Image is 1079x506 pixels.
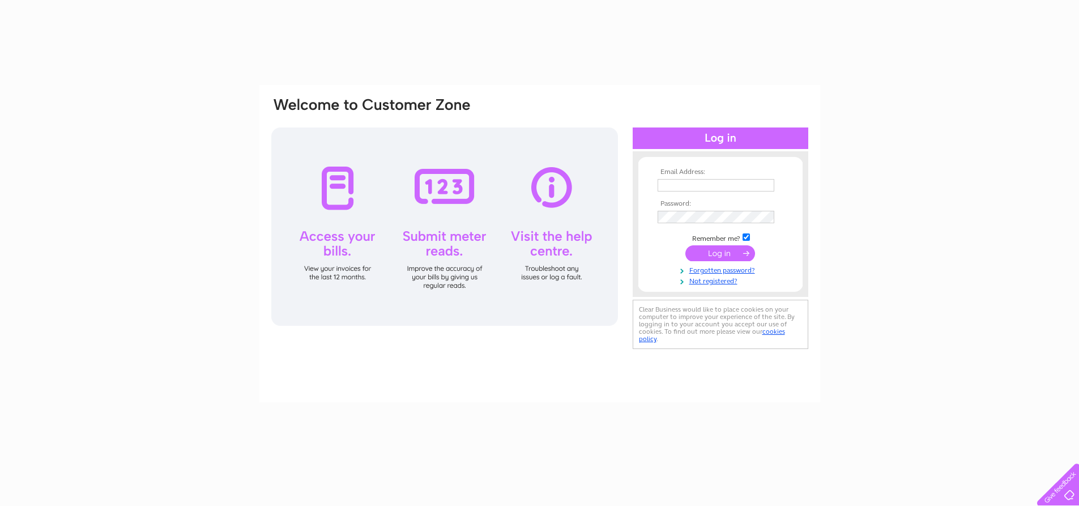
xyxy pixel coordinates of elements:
input: Submit [685,245,755,261]
a: Forgotten password? [658,264,786,275]
th: Password: [655,200,786,208]
a: Not registered? [658,275,786,286]
div: Clear Business would like to place cookies on your computer to improve your experience of the sit... [633,300,808,349]
td: Remember me? [655,232,786,243]
a: cookies policy [639,328,785,343]
th: Email Address: [655,168,786,176]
